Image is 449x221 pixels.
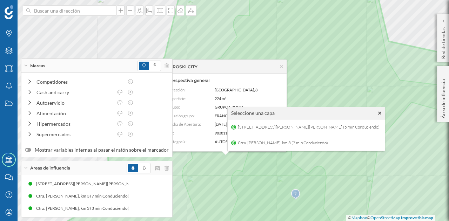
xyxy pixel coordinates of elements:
label: Mostrar variables internas al pasar el ratón sobre el marcador [25,146,169,153]
a: Mapbox [351,215,367,220]
span: 224 m² [215,96,226,101]
div: Alimentación [36,110,113,117]
span: GRUPO EROSKI [215,105,243,109]
span: Relación grupo: [168,113,195,118]
div: Competidores [36,78,123,85]
div: [STREET_ADDRESS][PERSON_NAME][PERSON_NAME] (5 min Conduciendo) [35,180,182,187]
span: Soporte [14,5,39,11]
span: Grupo: [168,105,180,109]
span: [STREET_ADDRESS][PERSON_NAME][PERSON_NAME] (5 min Conduciendo) [236,122,381,132]
p: Red de tiendas [440,25,447,59]
span: Áreas de influencia [30,165,70,171]
span: AUTOSERVICIO [215,139,243,144]
div: © © [346,215,435,221]
div: Supermercados [36,131,113,138]
div: Hipermercados [36,120,113,127]
a: Improve this map [401,215,433,220]
span: Ctra. [PERSON_NAME], km 3 (7 min Conduciendo) [236,138,330,148]
span: Superficie: [168,96,186,101]
span: FRANQUICIA [215,113,239,118]
span: Categoría: [168,139,187,144]
div: Autoservicio [36,99,113,106]
p: Área de influencia [440,76,447,118]
div: Ctra. [PERSON_NAME], km 3 (7 min Conduciendo) [36,193,133,200]
span: EROSKI CITY [170,63,197,70]
span: 983811496 [215,131,234,135]
a: OpenStreetMap [370,215,400,220]
span: Seleccione una capa [231,110,275,117]
div: Cash and carry [36,89,113,96]
h6: Perspectiva general [168,77,283,84]
span: Dirección: [168,88,186,92]
span: [GEOGRAPHIC_DATA], 8 [215,88,257,92]
div: Ctra. [PERSON_NAME], km 3 (3 min Conduciendo) [36,205,133,212]
span: Fecha de Apertura: [168,122,201,126]
span: [DATE] [215,122,227,126]
img: Geoblink Logo [5,5,13,19]
span: Marcas [30,63,45,69]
